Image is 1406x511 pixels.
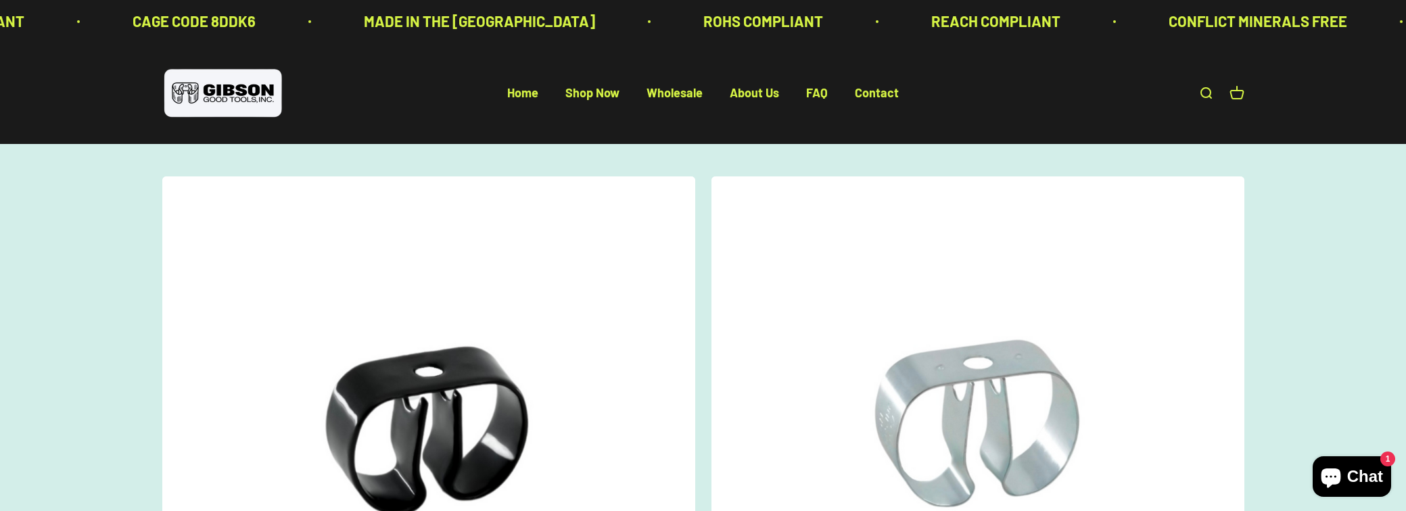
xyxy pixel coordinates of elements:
a: About Us [730,86,779,101]
p: CAGE CODE 8DDK6 [126,9,249,33]
p: ROHS COMPLIANT [697,9,816,33]
p: MADE IN THE [GEOGRAPHIC_DATA] [357,9,588,33]
a: Wholesale [647,86,703,101]
a: Contact [855,86,899,101]
p: REACH COMPLIANT [924,9,1054,33]
a: Shop Now [565,86,619,101]
p: CONFLICT MINERALS FREE [1162,9,1340,33]
a: FAQ [806,86,828,101]
a: Home [507,86,538,101]
inbox-online-store-chat: Shopify online store chat [1309,456,1395,500]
